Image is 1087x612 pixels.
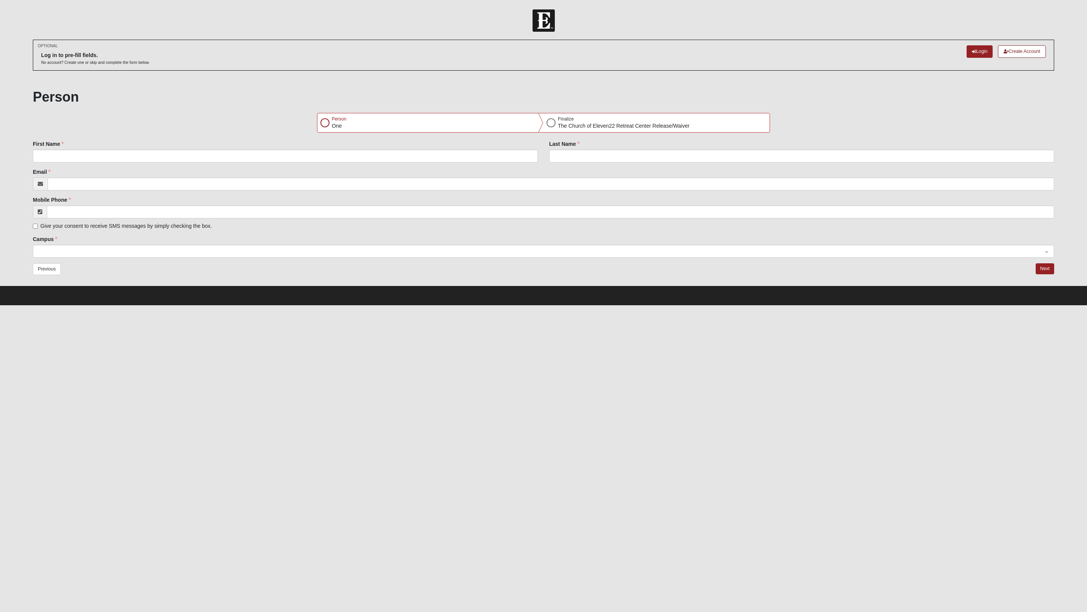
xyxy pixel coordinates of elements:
[33,263,61,275] button: Previous
[33,196,71,204] label: Mobile Phone
[33,235,57,243] label: Campus
[41,60,150,65] p: No account? Create one or skip and complete the form below.
[549,140,580,148] label: Last Name
[558,122,690,130] p: The Church of Eleven22 Retreat Center Release/Waiver
[558,116,574,122] span: Finalize
[967,45,993,58] a: Login
[41,52,150,59] h6: Log in to pre-fill fields.
[38,43,58,49] small: OPTIONAL
[33,140,64,148] label: First Name
[998,45,1046,58] a: Create Account
[332,122,346,130] p: One
[1036,263,1054,274] button: Next
[33,224,38,229] input: Give your consent to receive SMS messages by simply checking the box.
[40,223,212,229] span: Give your consent to receive SMS messages by simply checking the box.
[332,116,346,122] span: Person
[33,89,1054,105] h1: Person
[33,168,51,176] label: Email
[533,9,555,32] img: Church of Eleven22 Logo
